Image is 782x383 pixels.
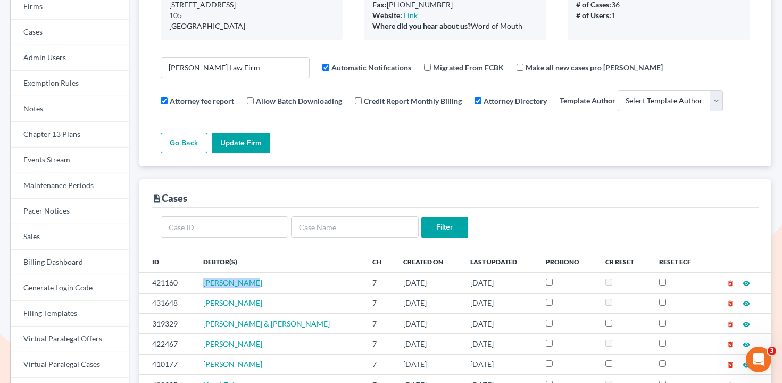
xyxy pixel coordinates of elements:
td: [DATE] [462,293,537,313]
a: Cases [11,20,129,45]
a: [PERSON_NAME] [203,298,262,307]
input: Filter [421,217,468,238]
a: Generate Login Code [11,275,129,301]
a: Admin Users [11,45,129,71]
i: visibility [743,280,750,287]
a: Go Back [161,133,207,154]
label: Migrated From FCBK [433,62,504,73]
input: Update Firm [212,133,270,154]
div: [GEOGRAPHIC_DATA] [169,21,335,31]
div: 1 [576,10,742,21]
td: [DATE] [395,334,462,354]
a: Virtual Paralegal Offers [11,327,129,352]
th: CR Reset [597,251,651,272]
a: delete_forever [727,319,734,328]
label: Make all new cases pro [PERSON_NAME] [526,62,663,73]
i: description [152,194,162,203]
i: delete_forever [727,321,734,328]
a: [PERSON_NAME] [203,360,262,369]
a: Sales [11,224,129,250]
td: 421160 [139,273,195,293]
input: Case Name [291,216,419,238]
th: Created On [395,251,462,272]
th: Ch [364,251,395,272]
i: delete_forever [727,361,734,369]
label: Automatic Notifications [331,62,411,73]
td: [DATE] [462,273,537,293]
td: 7 [364,293,395,313]
a: Notes [11,96,129,122]
td: [DATE] [462,313,537,333]
b: # of Users: [576,11,611,20]
td: [DATE] [462,334,537,354]
td: [DATE] [462,354,537,374]
a: Link [404,11,418,20]
a: visibility [743,360,750,369]
i: delete_forever [727,341,734,348]
i: visibility [743,321,750,328]
a: Events Stream [11,148,129,173]
span: 3 [768,347,776,355]
td: 319329 [139,313,195,333]
a: Chapter 13 Plans [11,122,129,148]
i: visibility [743,300,750,307]
td: 7 [364,313,395,333]
td: [DATE] [395,293,462,313]
iframe: Intercom live chat [746,347,771,372]
a: visibility [743,339,750,348]
td: 7 [364,334,395,354]
div: 105 [169,10,335,21]
a: [PERSON_NAME] & [PERSON_NAME] [203,319,330,328]
a: delete_forever [727,278,734,287]
label: Template Author [560,95,615,106]
td: 7 [364,354,395,374]
a: [PERSON_NAME] [203,339,262,348]
a: delete_forever [727,298,734,307]
a: visibility [743,298,750,307]
th: Debtor(s) [195,251,364,272]
th: ID [139,251,195,272]
a: Exemption Rules [11,71,129,96]
label: Allow Batch Downloading [256,95,342,107]
a: visibility [743,278,750,287]
td: [DATE] [395,313,462,333]
a: Maintenance Periods [11,173,129,199]
a: Virtual Paralegal Cases [11,352,129,378]
label: Attorney fee report [170,95,234,107]
label: Credit Report Monthly Billing [364,95,462,107]
a: Billing Dashboard [11,250,129,275]
td: [DATE] [395,354,462,374]
label: Attorney Directory [484,95,547,107]
b: Website: [372,11,402,20]
a: Pacer Notices [11,199,129,224]
td: [DATE] [395,273,462,293]
div: Cases [152,192,187,205]
th: Last Updated [462,251,537,272]
td: 410177 [139,354,195,374]
th: Reset ECF [651,251,709,272]
a: visibility [743,319,750,328]
a: delete_forever [727,339,734,348]
b: Where did you hear about us? [372,21,471,30]
input: Case ID [161,216,288,238]
td: 431648 [139,293,195,313]
th: ProBono [537,251,597,272]
i: delete_forever [727,300,734,307]
i: visibility [743,341,750,348]
td: 422467 [139,334,195,354]
a: [PERSON_NAME] [203,278,262,287]
i: visibility [743,361,750,369]
div: Word of Mouth [372,21,538,31]
i: delete_forever [727,280,734,287]
a: delete_forever [727,360,734,369]
a: Filing Templates [11,301,129,327]
td: 7 [364,273,395,293]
